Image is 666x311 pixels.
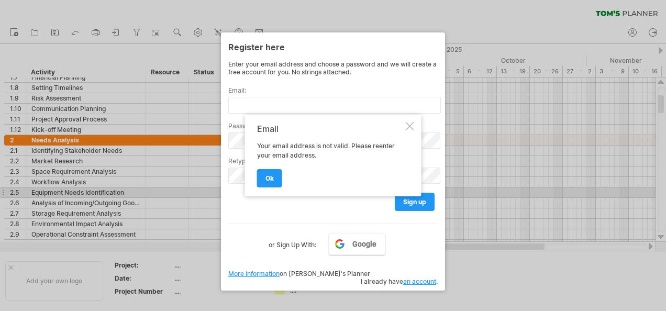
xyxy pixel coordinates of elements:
a: Google [329,233,385,255]
label: Password: [228,122,438,130]
a: More information [228,270,280,277]
label: Email: [228,86,438,94]
span: I already have . [361,277,438,285]
div: Your email address is not valid. Please reenter your email address. [257,124,404,187]
div: Email [257,124,404,134]
span: Google [352,240,376,248]
span: ok [265,174,274,182]
a: an account [403,277,436,285]
a: ok [257,169,282,187]
label: or Sign Up With: [269,233,316,251]
div: Enter your email address and choose a password and we will create a free account for you. No stri... [228,60,438,76]
a: sign up [395,193,435,211]
label: Retype password: [228,157,438,165]
div: Register here [228,37,438,56]
span: sign up [403,198,426,206]
span: on [PERSON_NAME]'s Planner [228,270,370,277]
